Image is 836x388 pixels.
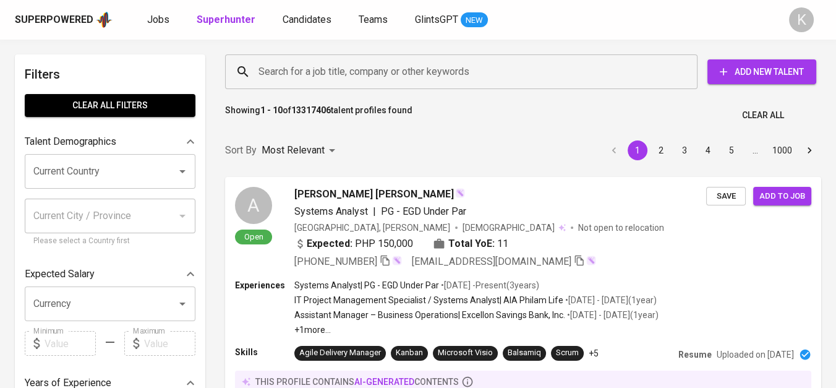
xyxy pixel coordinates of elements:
[96,11,113,29] img: app logo
[291,105,331,115] b: 13317406
[373,204,376,219] span: |
[359,14,388,25] span: Teams
[602,140,821,160] nav: pagination navigation
[294,205,368,217] span: Systems Analyst
[678,348,712,361] p: Resume
[262,139,339,162] div: Most Relevant
[25,64,195,84] h6: Filters
[463,222,557,234] span: [DEMOGRAPHIC_DATA]
[197,14,255,25] b: Superhunter
[745,144,765,157] div: …
[294,309,565,321] p: Assistant Manager – Business Operations | Excellon Savings Bank, Inc.
[144,331,195,356] input: Value
[294,324,659,336] p: +1 more ...
[578,222,664,234] p: Not open to relocation
[147,12,172,28] a: Jobs
[25,262,195,287] div: Expected Salary
[698,140,718,160] button: Go to page 4
[717,64,806,80] span: Add New Talent
[759,189,805,204] span: Add to job
[396,347,423,359] div: Kanban
[294,222,450,234] div: [GEOGRAPHIC_DATA], [PERSON_NAME]
[448,236,495,251] b: Total YoE:
[307,236,352,251] b: Expected:
[392,256,402,265] img: magic_wand.svg
[628,140,647,160] button: page 1
[262,143,325,158] p: Most Relevant
[415,12,488,28] a: GlintsGPT NEW
[15,11,113,29] a: Superpoweredapp logo
[359,12,390,28] a: Teams
[33,235,187,248] p: Please select a Country first
[497,236,508,251] span: 11
[722,140,741,160] button: Go to page 5
[45,331,96,356] input: Value
[381,205,466,217] span: PG - EGD Under Par
[415,14,458,25] span: GlintsGPT
[753,187,811,206] button: Add to job
[25,267,95,282] p: Expected Salary
[35,98,186,113] span: Clear All filters
[283,12,334,28] a: Candidates
[455,188,465,198] img: magic_wand.svg
[25,94,195,117] button: Clear All filters
[769,140,796,160] button: Go to page 1000
[508,347,541,359] div: Balsamiq
[737,104,789,127] button: Clear All
[589,347,599,360] p: +5
[354,377,414,387] span: AI-generated
[294,294,563,306] p: IT Project Management Specialist / Systems Analyst | AIA Philam Life
[294,236,413,251] div: PHP 150,000
[565,309,659,321] p: • [DATE] - [DATE] ( 1 year )
[294,279,439,291] p: Systems Analyst | PG - EGD Under Par
[225,143,257,158] p: Sort By
[556,347,579,359] div: Scrum
[239,231,268,242] span: Open
[294,256,377,267] span: [PHONE_NUMBER]
[174,295,191,313] button: Open
[25,134,116,149] p: Talent Demographics
[412,256,571,267] span: [EMAIL_ADDRESS][DOMAIN_NAME]
[235,279,294,291] p: Experiences
[283,14,331,25] span: Candidates
[255,376,459,388] p: this profile contains contents
[174,163,191,180] button: Open
[706,187,746,206] button: Save
[586,256,596,265] img: magic_wand.svg
[717,348,794,361] p: Uploaded on [DATE]
[707,59,816,84] button: Add New Talent
[260,105,283,115] b: 1 - 10
[235,346,294,358] p: Skills
[789,7,814,32] div: K
[712,189,740,204] span: Save
[461,14,488,27] span: NEW
[294,187,454,202] span: [PERSON_NAME] [PERSON_NAME]
[800,140,819,160] button: Go to next page
[439,279,539,291] p: • [DATE] - Present ( 3 years )
[675,140,694,160] button: Go to page 3
[742,108,784,123] span: Clear All
[25,129,195,154] div: Talent Demographics
[299,347,381,359] div: Agile Delivery Manager
[651,140,671,160] button: Go to page 2
[438,347,493,359] div: Microsoft Visio
[225,104,412,127] p: Showing of talent profiles found
[235,187,272,224] div: A
[197,12,258,28] a: Superhunter
[563,294,657,306] p: • [DATE] - [DATE] ( 1 year )
[147,14,169,25] span: Jobs
[15,13,93,27] div: Superpowered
